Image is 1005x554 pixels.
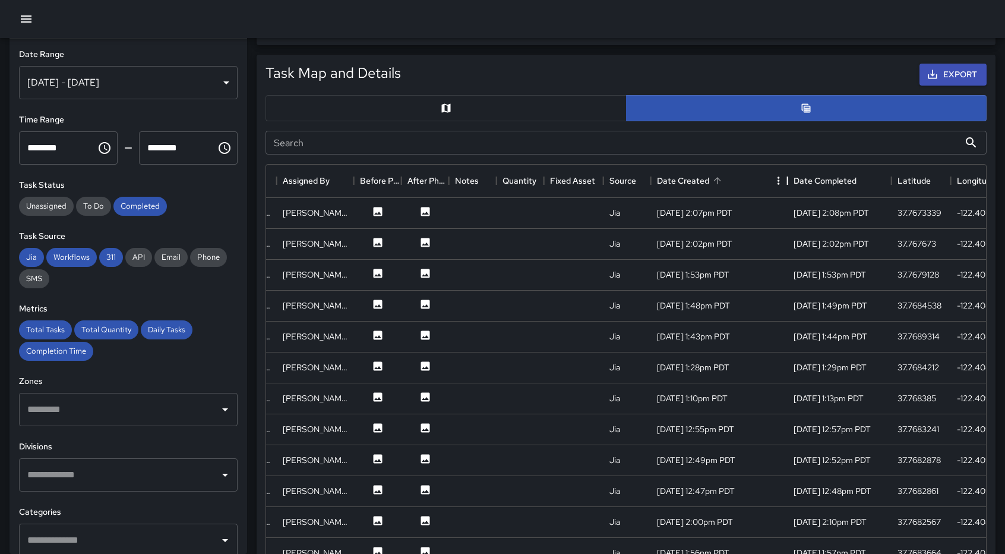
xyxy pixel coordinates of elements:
div: -122.4088041 [957,361,1004,373]
div: 37.7684538 [897,300,941,311]
div: Before Photo [360,164,402,197]
div: 8/20/2025, 2:10pm PDT [794,516,867,528]
div: Gordon Rowe [283,269,348,281]
div: 8/27/2025, 2:02pm PDT [657,238,732,250]
div: -122.4092613 [957,454,1004,466]
div: 8/27/2025, 12:47pm PDT [657,485,735,497]
div: -122.4081416 [957,330,1004,342]
div: Source [609,164,636,197]
div: Gordon Rowe [283,207,348,219]
h6: Categories [19,506,238,519]
div: 37.767673 [897,238,936,250]
div: Jia [609,516,620,528]
div: Jia [609,300,620,311]
div: 8/27/2025, 1:43pm PDT [657,330,730,342]
h5: Task Map and Details [266,64,401,83]
div: Jia [609,207,620,219]
div: Before Photo [354,164,402,197]
div: Date Completed [788,164,892,197]
div: 311 [99,248,123,267]
span: API [125,252,152,262]
div: Phone [190,248,227,267]
div: 8/27/2025, 1:29pm PDT [794,361,867,373]
div: 8/27/2025, 1:44pm PDT [794,330,867,342]
button: Open [217,401,233,418]
div: Date Completed [794,164,857,197]
div: 8/27/2025, 1:49pm PDT [794,300,867,311]
div: Gordon Rowe [283,300,348,311]
div: 8/27/2025, 2:07pm PDT [657,207,732,219]
div: Jia [609,269,620,281]
span: Workflows [46,252,97,262]
div: Jia [609,330,620,342]
div: 8/27/2025, 12:55pm PDT [657,423,734,435]
div: 37.768385 [897,392,936,404]
div: Gordon Rowe [283,361,348,373]
span: To Do [76,201,111,211]
div: Longitude [957,164,996,197]
div: 8/27/2025, 12:52pm PDT [794,454,871,466]
h6: Divisions [19,440,238,454]
h6: Metrics [19,303,238,316]
h6: Zones [19,375,238,388]
div: Total Quantity [74,320,138,339]
div: Email [154,248,188,267]
button: Sort [709,172,726,189]
h6: Task Source [19,230,238,243]
div: Daily Tasks [141,320,192,339]
div: SMS [19,269,49,288]
div: Unassigned [19,197,74,216]
div: 37.7682878 [897,454,941,466]
div: Gordon Rowe [283,485,348,497]
div: Fixed Asset [544,164,603,197]
div: -122.4078624 [957,269,1004,281]
div: Fixed Asset [550,164,595,197]
div: 37.7684212 [897,361,939,373]
div: -122.4078861 [957,238,1004,250]
span: Daily Tasks [141,325,192,335]
div: -122.4088215 [957,516,1004,528]
span: SMS [19,273,49,284]
div: Quantity [497,164,544,197]
h6: Time Range [19,114,238,127]
div: Gordon Rowe [283,238,348,250]
div: 37.7682567 [897,516,941,528]
span: Completed [113,201,167,211]
button: Choose time, selected time is 11:59 PM [213,136,236,160]
div: Jia [609,361,620,373]
div: Total Tasks [19,320,72,339]
div: -122.4080523 [957,300,1004,311]
div: Gordon Rowe [283,392,348,404]
div: Workflows [46,248,97,267]
div: Gordon Rowe [283,516,348,528]
div: Completed [113,197,167,216]
div: Gordon Rowe [283,423,348,435]
svg: Table [800,102,812,114]
div: Date Created [657,164,709,197]
div: -122.409033 [957,392,1004,404]
button: Choose time, selected time is 12:00 AM [93,136,116,160]
div: 8/27/2025, 2:08pm PDT [794,207,869,219]
div: Notes [449,164,497,197]
button: Menu [770,172,788,190]
button: Open [217,532,233,549]
div: Completed By [200,164,277,197]
span: Email [154,252,188,262]
div: [DATE] - [DATE] [19,66,238,99]
div: Gordon Rowe [283,330,348,342]
div: -122.4092537 [957,485,1004,497]
div: Assigned By [283,164,330,197]
div: 8/27/2025, 12:48pm PDT [794,485,871,497]
div: API [125,248,152,267]
div: 8/27/2025, 2:02pm PDT [794,238,869,250]
button: Open [217,467,233,483]
button: Map [266,95,627,121]
div: 37.7673339 [897,207,941,219]
div: Jia [19,248,44,267]
span: Total Tasks [19,325,72,335]
div: 8/27/2025, 12:49pm PDT [657,454,735,466]
div: -122.4092539 [957,423,1004,435]
div: 37.7679128 [897,269,939,281]
div: Jia [609,423,620,435]
div: 8/27/2025, 1:53pm PDT [794,269,866,281]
